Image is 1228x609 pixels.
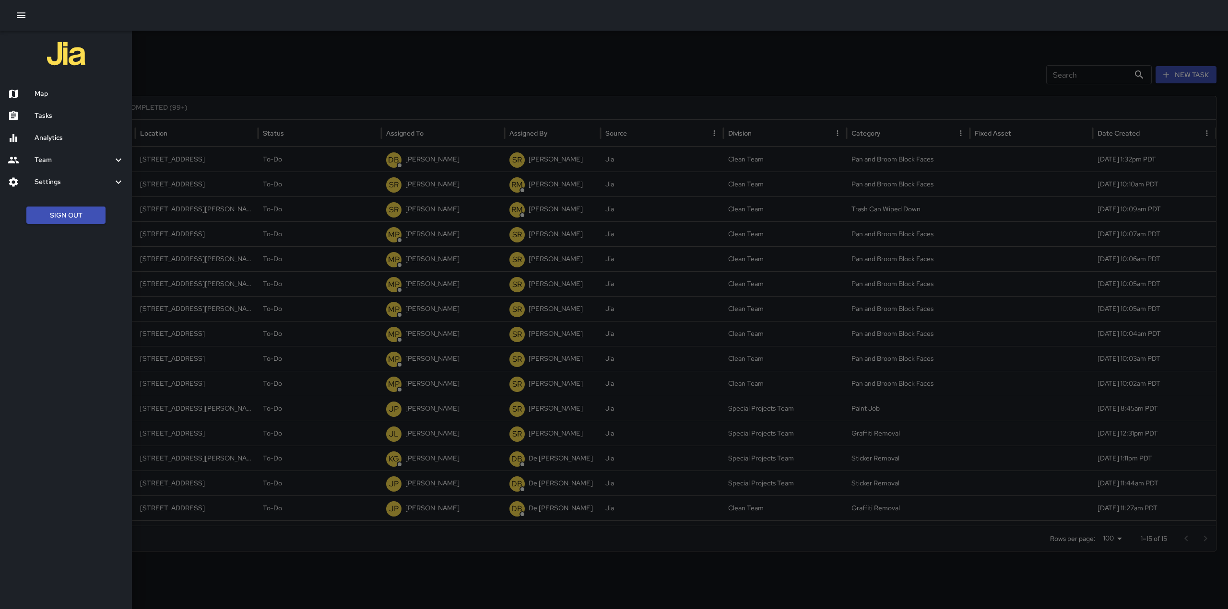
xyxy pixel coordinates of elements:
h6: Tasks [35,111,124,121]
h6: Team [35,155,113,165]
h6: Map [35,89,124,99]
h6: Analytics [35,133,124,143]
h6: Settings [35,177,113,187]
button: Sign Out [26,207,106,224]
img: jia-logo [47,34,85,73]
